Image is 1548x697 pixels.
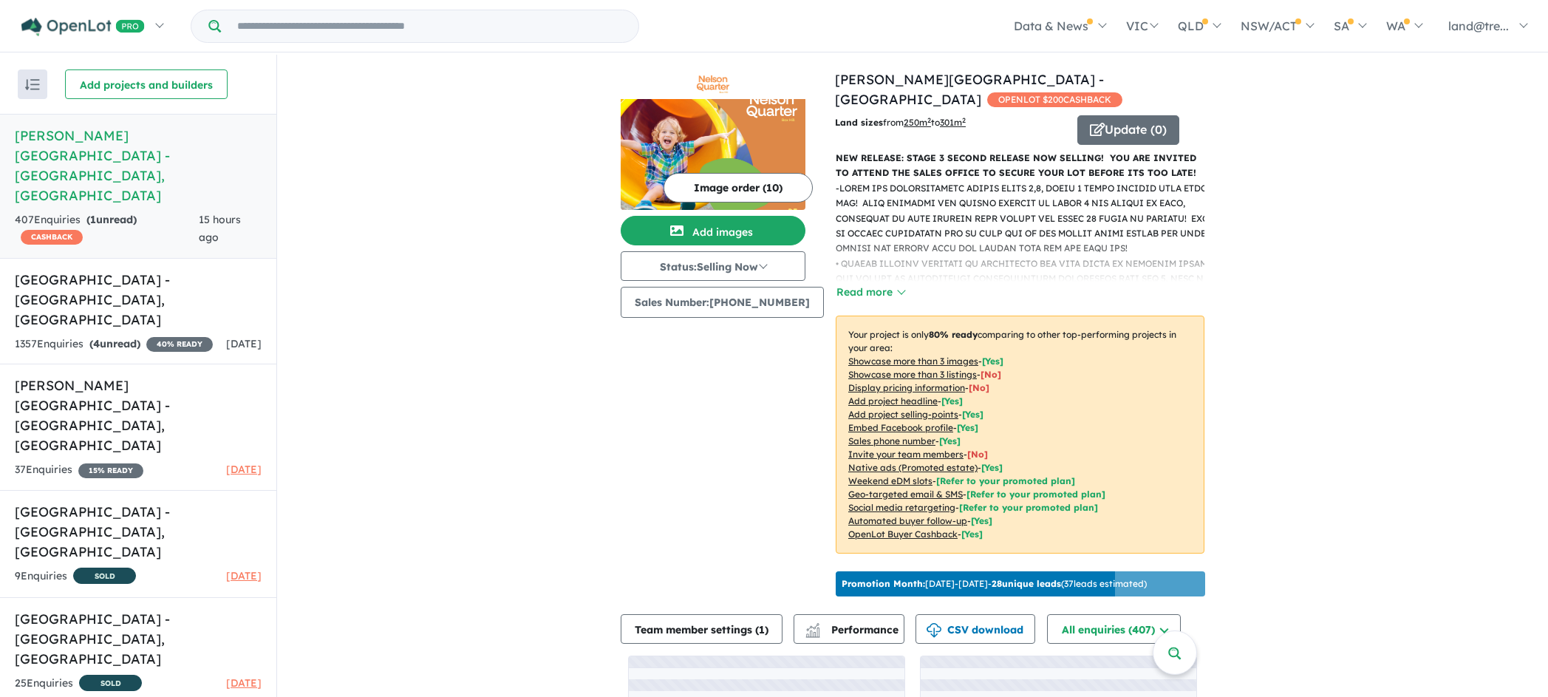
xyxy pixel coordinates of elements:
[621,614,782,644] button: Team member settings (1)
[936,475,1075,486] span: [Refer to your promoted plan]
[848,369,977,380] u: Showcase more than 3 listings
[835,71,1104,108] a: [PERSON_NAME][GEOGRAPHIC_DATA] - [GEOGRAPHIC_DATA]
[904,117,931,128] u: 250 m
[981,462,1003,473] span: [Yes]
[927,116,931,124] sup: 2
[939,435,961,446] span: [ Yes ]
[915,614,1035,644] button: CSV download
[835,117,883,128] b: Land sizes
[836,316,1204,554] p: Your project is only comparing to other top-performing projects in your area: - - - - - - - - - -...
[929,329,978,340] b: 80 % ready
[842,578,925,589] b: Promotion Month:
[146,337,213,352] span: 40 % READY
[805,628,820,637] img: bar-chart.svg
[79,675,142,691] span: SOLD
[836,151,1204,181] p: NEW RELEASE: STAGE 3 SECOND RELEASE NOW SELLING! YOU ARE INVITED TO ATTEND THE SALES OFFICE TO SE...
[967,449,988,460] span: [ No ]
[621,287,824,318] button: Sales Number:[PHONE_NUMBER]
[15,675,142,693] div: 25 Enquir ies
[15,126,262,205] h5: [PERSON_NAME][GEOGRAPHIC_DATA] - [GEOGRAPHIC_DATA] , [GEOGRAPHIC_DATA]
[199,213,241,244] span: 15 hours ago
[15,502,262,562] h5: [GEOGRAPHIC_DATA] - [GEOGRAPHIC_DATA] , [GEOGRAPHIC_DATA]
[957,422,978,433] span: [ Yes ]
[1448,18,1509,33] span: land@tre...
[848,515,967,526] u: Automated buyer follow-up
[836,284,905,301] button: Read more
[15,461,143,479] div: 37 Enquir ies
[15,211,199,247] div: 407 Enquir ies
[15,568,136,586] div: 9 Enquir ies
[848,395,938,407] u: Add project headline
[621,251,805,281] button: Status:Selling Now
[806,623,819,631] img: line-chart.svg
[65,69,228,99] button: Add projects and builders
[962,409,983,420] span: [ Yes ]
[1047,614,1181,644] button: All enquiries (407)
[848,528,958,540] u: OpenLot Buyer Cashback
[848,489,963,500] u: Geo-targeted email & SMS
[808,623,899,636] span: Performance
[759,623,765,636] span: 1
[941,395,963,407] span: [ Yes ]
[848,356,978,367] u: Showcase more than 3 images
[836,181,1216,467] p: - LOREM IPS DOLORSITAMETC ADIPIS ELITS 2,8, DOEIU 1 TEMPO INCIDID UTLA ETDO MAG! ALIQ ENIMADMI VE...
[794,614,904,644] button: Performance
[927,623,941,638] img: download icon
[848,502,955,513] u: Social media retargeting
[86,213,137,226] strong: ( unread)
[664,173,813,203] button: Image order (10)
[1077,115,1179,145] button: Update (0)
[982,356,1003,367] span: [ Yes ]
[848,382,965,393] u: Display pricing information
[962,116,966,124] sup: 2
[848,449,964,460] u: Invite your team members
[73,568,136,584] span: SOLD
[226,676,262,690] span: [DATE]
[987,92,1122,107] span: OPENLOT $ 200 CASHBACK
[848,462,978,473] u: Native ads (Promoted estate)
[966,489,1105,500] span: [Refer to your promoted plan]
[90,213,96,226] span: 1
[78,463,143,478] span: 15 % READY
[15,609,262,669] h5: [GEOGRAPHIC_DATA] - [GEOGRAPHIC_DATA] , [GEOGRAPHIC_DATA]
[621,216,805,245] button: Add images
[971,515,992,526] span: [Yes]
[848,422,953,433] u: Embed Facebook profile
[848,409,958,420] u: Add project selling-points
[992,578,1061,589] b: 28 unique leads
[931,117,966,128] span: to
[15,336,213,353] div: 1357 Enquir ies
[940,117,966,128] u: 301 m
[226,569,262,582] span: [DATE]
[959,502,1098,513] span: [Refer to your promoted plan]
[89,337,140,350] strong: ( unread)
[15,270,262,330] h5: [GEOGRAPHIC_DATA] - [GEOGRAPHIC_DATA] , [GEOGRAPHIC_DATA]
[21,18,145,36] img: Openlot PRO Logo White
[842,577,1147,591] p: [DATE] - [DATE] - ( 37 leads estimated)
[226,337,262,350] span: [DATE]
[226,463,262,476] span: [DATE]
[224,10,635,42] input: Try estate name, suburb, builder or developer
[848,435,935,446] u: Sales phone number
[621,99,805,210] img: Nelson Quarter Estate - Box Hill
[93,337,100,350] span: 4
[848,475,932,486] u: Weekend eDM slots
[21,230,83,245] span: CASHBACK
[25,79,40,90] img: sort.svg
[15,375,262,455] h5: [PERSON_NAME] [GEOGRAPHIC_DATA] - [GEOGRAPHIC_DATA] , [GEOGRAPHIC_DATA]
[981,369,1001,380] span: [ No ]
[627,75,799,93] img: Nelson Quarter Estate - Box Hill Logo
[969,382,989,393] span: [ No ]
[621,69,805,210] a: Nelson Quarter Estate - Box Hill LogoNelson Quarter Estate - Box Hill
[835,115,1066,130] p: from
[961,528,983,540] span: [Yes]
